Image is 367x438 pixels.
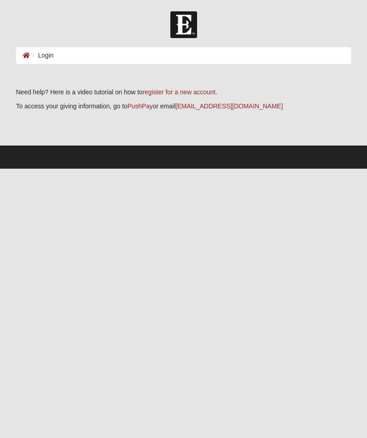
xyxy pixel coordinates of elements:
p: Need help? Here is a video tutorial on how to . [16,88,351,97]
a: PushPay [127,102,153,110]
li: Login [30,51,53,60]
a: [EMAIL_ADDRESS][DOMAIN_NAME] [175,102,283,110]
p: To access your giving information, go to or email [16,102,351,111]
a: register for a new account [143,88,216,96]
img: Church of Eleven22 Logo [170,11,197,38]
